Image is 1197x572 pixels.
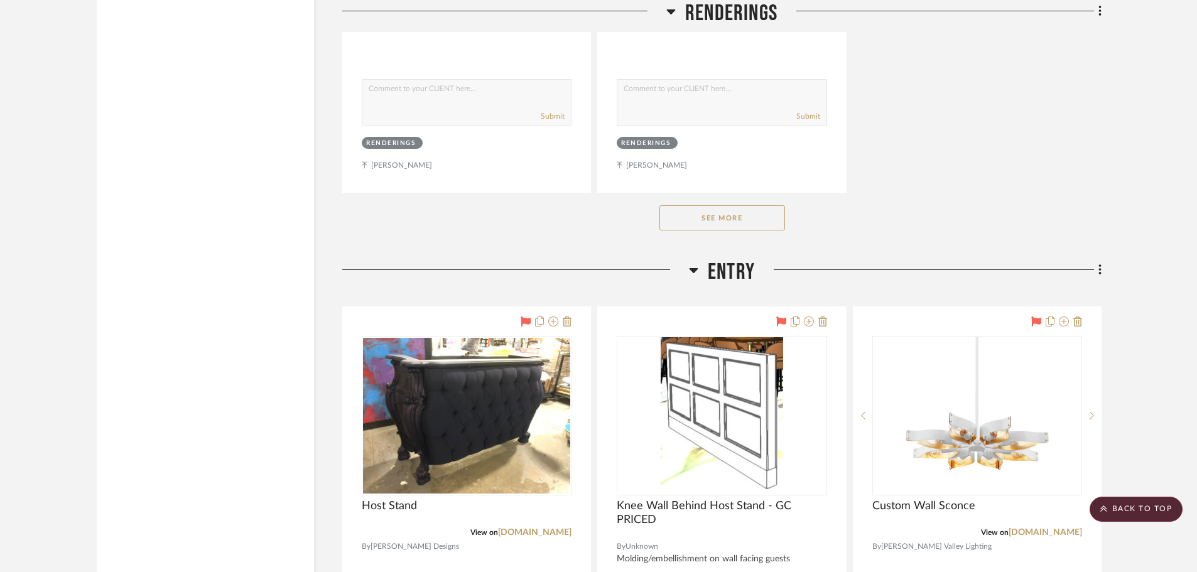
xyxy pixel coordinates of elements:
[362,499,417,513] span: Host Stand
[659,205,785,230] button: See More
[1009,528,1082,537] a: [DOMAIN_NAME]
[366,139,415,148] div: Renderings
[371,541,459,553] span: [PERSON_NAME] Designs
[872,499,975,513] span: Custom Wall Sconce
[981,529,1009,536] span: View on
[796,111,820,122] button: Submit
[617,541,626,553] span: By
[708,259,755,286] span: Entry
[363,338,570,494] img: Host Stand
[541,111,565,122] button: Submit
[899,337,1056,494] img: Custom Wall Sconce
[881,541,992,553] span: [PERSON_NAME] Valley Lighting
[1090,497,1183,522] scroll-to-top-button: BACK TO TOP
[617,499,826,527] span: Knee Wall Behind Host Stand - GC PRICED
[470,529,498,536] span: View on
[872,541,881,553] span: By
[621,139,670,148] div: Renderings
[661,337,783,494] img: Knee Wall Behind Host Stand - GC PRICED
[362,541,371,553] span: By
[498,528,571,537] a: [DOMAIN_NAME]
[626,541,658,553] span: Unknown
